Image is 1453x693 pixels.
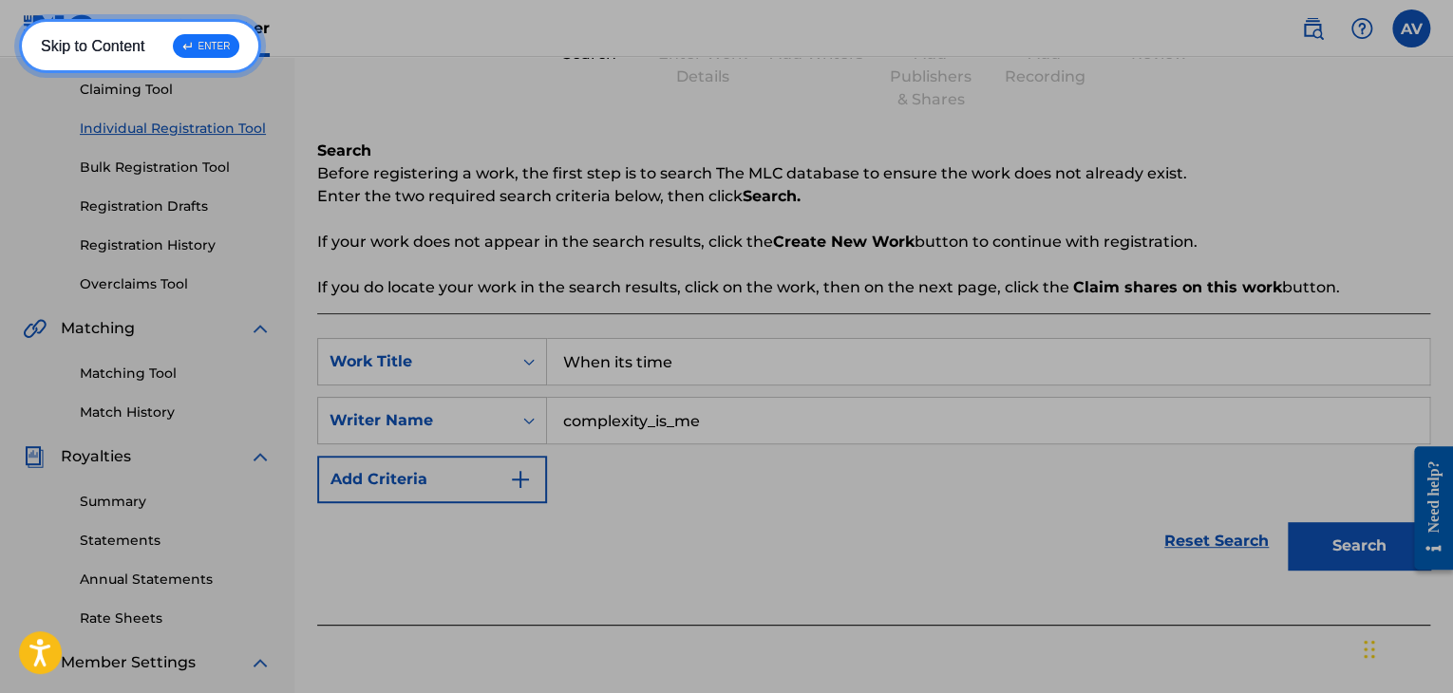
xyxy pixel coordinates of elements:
span: Member [203,17,270,39]
div: User Menu [1392,9,1430,47]
span: Royalties [61,445,131,468]
strong: Create New Work [773,233,915,251]
div: Add Recording [997,43,1092,88]
iframe: Resource Center [1400,432,1453,585]
button: Search [1288,522,1430,570]
p: Enter the two required search criteria below, then click [317,185,1430,208]
div: Work Title [330,350,500,373]
span: Member Settings [61,651,196,674]
img: expand [249,317,272,340]
p: If your work does not appear in the search results, click the button to continue with registration. [317,231,1430,253]
strong: Claim shares on this work [1073,278,1282,296]
img: Matching [23,317,47,340]
img: 9d2ae6d4665cec9f34b9.svg [509,468,532,491]
div: Add Publishers & Shares [883,43,978,111]
form: Search Form [317,338,1430,579]
a: Rate Sheets [80,609,272,628]
a: Registration Drafts [80,197,272,216]
a: Public Search [1293,9,1331,47]
p: If you do locate your work in the search results, click on the work, then on the next page, click... [317,276,1430,299]
a: Overclaims Tool [80,274,272,294]
a: Bulk Registration Tool [80,158,272,178]
img: search [1301,17,1324,40]
a: Summary [80,492,272,512]
a: Annual Statements [80,570,272,590]
div: Help [1343,9,1381,47]
img: expand [249,445,272,468]
img: expand [249,651,272,674]
a: Matching Tool [80,364,272,384]
p: Before registering a work, the first step is to search The MLC database to ensure the work does n... [317,162,1430,185]
iframe: Chat Widget [1358,602,1453,693]
img: MLC Logo [23,14,96,42]
a: Claiming Tool [80,80,272,100]
strong: Search. [743,187,801,205]
a: Statements [80,531,272,551]
span: Matching [61,317,135,340]
div: Enter Work Details [655,43,750,88]
a: Registration History [80,235,272,255]
b: Search [317,141,371,159]
button: Add Criteria [317,456,547,503]
img: Royalties [23,445,46,468]
a: Reset Search [1155,520,1278,562]
a: Individual Registration Tool [80,119,272,139]
img: Top Rightsholder [169,17,192,40]
a: Match History [80,403,272,422]
img: help [1350,17,1373,40]
div: Writer Name [330,409,500,432]
div: Drag [1364,621,1375,678]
